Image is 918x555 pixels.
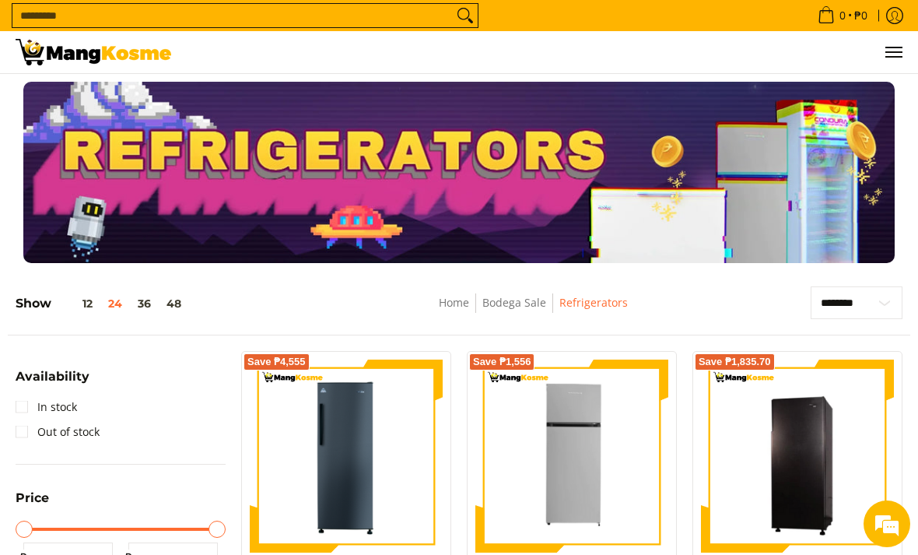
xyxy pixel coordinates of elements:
summary: Open [16,371,89,395]
nav: Breadcrumbs [332,293,734,328]
h5: Show [16,296,189,311]
span: Price [16,492,49,504]
button: Menu [884,31,902,73]
nav: Main Menu [187,31,902,73]
button: 36 [130,297,159,310]
img: Condura 7.3 Cu. Ft. Single Door - Direct Cool Inverter Refrigerator, CSD700SAi (Class A) [701,362,894,550]
span: ₱0 [852,10,870,21]
button: 12 [51,297,100,310]
summary: Open [16,492,49,516]
button: 24 [100,297,130,310]
span: Availability [16,371,89,383]
button: Search [453,4,478,27]
button: 48 [159,297,189,310]
span: 0 [837,10,848,21]
img: Bodega Sale Refrigerator l Mang Kosme: Home Appliances Warehouse Sale [16,39,171,65]
span: Save ₱4,555 [247,357,306,367]
a: Home [439,295,469,310]
span: Save ₱1,835.70 [699,357,771,367]
img: Kelvinator 7.3 Cu.Ft. Direct Cool KLC Manual Defrost Standard Refrigerator (Silver) (Class A) [475,360,668,553]
span: • [813,7,872,24]
ul: Customer Navigation [187,31,902,73]
a: Refrigerators [559,295,628,310]
a: Bodega Sale [482,295,546,310]
a: Out of stock [16,420,100,444]
a: In stock [16,395,77,420]
span: Save ₱1,556 [473,357,531,367]
img: Condura 7.0 Cu. Ft. Upright Freezer Inverter Refrigerator, CUF700MNi (Class A) [250,360,443,553]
